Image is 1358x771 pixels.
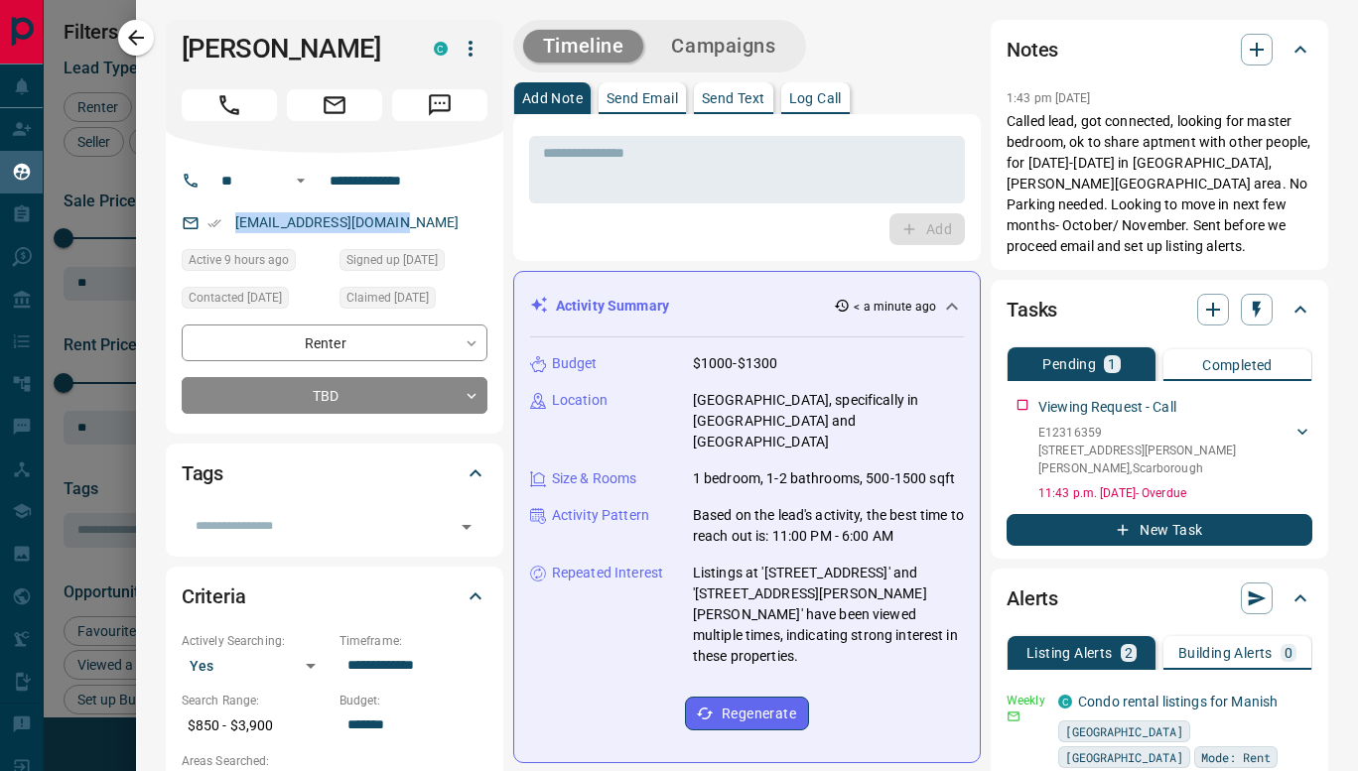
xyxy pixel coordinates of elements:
[182,632,330,650] p: Actively Searching:
[607,91,678,105] p: Send Email
[182,709,330,742] p: $850 - $3,900
[182,450,487,497] div: Tags
[182,249,330,277] div: Tue Aug 12 2025
[182,457,223,489] h2: Tags
[1065,747,1183,767] span: [GEOGRAPHIC_DATA]
[556,296,669,317] p: Activity Summary
[530,288,964,324] div: Activity Summary< a minute ago
[182,89,277,121] span: Call
[1108,357,1116,371] p: 1
[1178,646,1273,660] p: Building Alerts
[1007,34,1058,65] h2: Notes
[182,580,246,612] h2: Criteria
[182,650,330,682] div: Yes
[1201,747,1271,767] span: Mode: Rent
[182,33,404,64] h1: [PERSON_NAME]
[346,250,438,270] span: Signed up [DATE]
[392,89,487,121] span: Message
[1038,420,1312,481] div: E12316359[STREET_ADDRESS][PERSON_NAME][PERSON_NAME],Scarborough
[235,214,460,230] a: [EMAIL_ADDRESS][DOMAIN_NAME]
[189,250,289,270] span: Active 9 hours ago
[702,91,765,105] p: Send Text
[685,697,809,730] button: Regenerate
[1285,646,1292,660] p: 0
[339,692,487,709] p: Budget:
[346,288,429,308] span: Claimed [DATE]
[693,563,964,667] p: Listings at '[STREET_ADDRESS]' and '[STREET_ADDRESS][PERSON_NAME][PERSON_NAME]' have been viewed ...
[693,353,777,374] p: $1000-$1300
[693,390,964,452] p: [GEOGRAPHIC_DATA], specifically in [GEOGRAPHIC_DATA] and [GEOGRAPHIC_DATA]
[1026,646,1113,660] p: Listing Alerts
[1078,694,1278,709] a: Condo rental listings for Manish
[1007,582,1058,614] h2: Alerts
[182,752,487,770] p: Areas Searched:
[289,169,313,193] button: Open
[1042,357,1096,371] p: Pending
[1038,397,1176,418] p: Viewing Request - Call
[1007,26,1312,73] div: Notes
[182,287,330,315] div: Mon Aug 11 2025
[1007,692,1046,709] p: Weekly
[1038,484,1312,502] p: 11:43 p.m. [DATE] - Overdue
[1007,294,1057,325] h2: Tasks
[1065,721,1183,741] span: [GEOGRAPHIC_DATA]
[182,573,487,620] div: Criteria
[693,468,955,489] p: 1 bedroom, 1-2 bathrooms, 500-1500 sqft
[1038,424,1292,442] p: E12316359
[182,324,487,361] div: Renter
[854,298,936,316] p: < a minute ago
[207,216,221,230] svg: Email Verified
[1007,575,1312,622] div: Alerts
[1007,111,1312,257] p: Called lead, got connected, looking for master bedroom, ok to share aptment with other people, fo...
[693,505,964,547] p: Based on the lead's activity, the best time to reach out is: 11:00 PM - 6:00 AM
[1007,709,1020,723] svg: Email
[1125,646,1133,660] p: 2
[453,513,480,541] button: Open
[552,468,637,489] p: Size & Rooms
[552,353,598,374] p: Budget
[287,89,382,121] span: Email
[523,30,644,63] button: Timeline
[339,632,487,650] p: Timeframe:
[651,30,795,63] button: Campaigns
[434,42,448,56] div: condos.ca
[552,563,663,583] p: Repeated Interest
[189,288,282,308] span: Contacted [DATE]
[1007,91,1091,105] p: 1:43 pm [DATE]
[1007,514,1312,546] button: New Task
[522,91,583,105] p: Add Note
[1007,286,1312,333] div: Tasks
[552,390,608,411] p: Location
[1058,695,1072,708] div: condos.ca
[1038,442,1292,477] p: [STREET_ADDRESS][PERSON_NAME][PERSON_NAME] , Scarborough
[182,377,487,414] div: TBD
[339,287,487,315] div: Mon Aug 11 2025
[789,91,842,105] p: Log Call
[552,505,649,526] p: Activity Pattern
[182,692,330,709] p: Search Range:
[1202,358,1273,372] p: Completed
[339,249,487,277] div: Sun Aug 10 2025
